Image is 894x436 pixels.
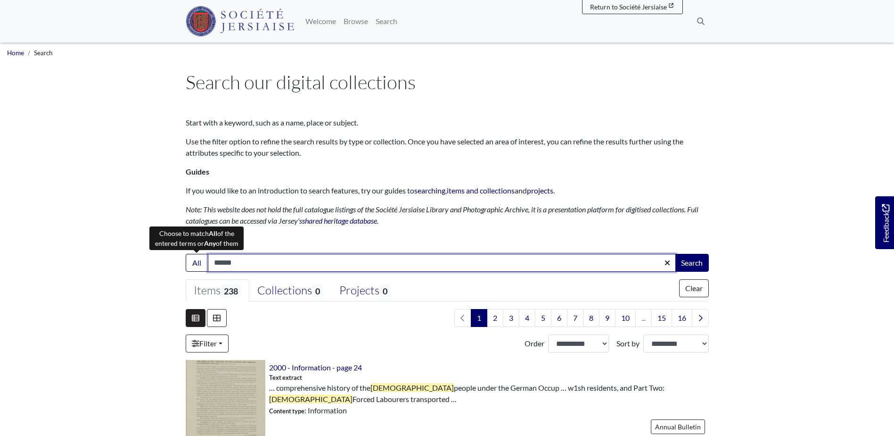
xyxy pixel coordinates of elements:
[186,117,709,128] p: Start with a keyword, such as a name, place or subject.
[186,71,709,93] h1: Search our digital collections
[269,394,353,403] span: [DEMOGRAPHIC_DATA]
[209,229,217,237] strong: All
[454,309,471,327] li: Previous page
[471,309,487,327] span: Goto page 1
[451,309,709,327] nav: pagination
[194,284,241,298] div: Items
[269,373,302,382] span: Text extract
[487,309,503,327] a: Goto page 2
[599,309,615,327] a: Goto page 9
[269,407,304,415] span: Content type
[34,49,53,57] span: Search
[675,254,709,272] button: Search
[340,12,372,31] a: Browse
[186,4,295,39] a: Société Jersiaise logo
[880,204,891,242] span: Feedback
[186,167,209,176] strong: Guides
[302,12,340,31] a: Welcome
[615,309,636,327] a: Goto page 10
[567,309,583,327] a: Goto page 7
[551,309,567,327] a: Goto page 6
[269,405,347,416] span: : Information
[414,186,445,195] a: searching
[7,49,24,57] a: Home
[651,309,672,327] a: Goto page 15
[221,285,241,297] span: 238
[204,239,216,247] strong: Any
[875,196,894,249] a: Would you like to provide feedback?
[149,226,244,250] div: Choose to match of the entered terms or of them
[339,284,391,298] div: Projects
[503,309,519,327] a: Goto page 3
[208,254,676,272] input: Enter one or more search terms...
[186,136,709,159] p: Use the filter option to refine the search results by type or collection. Once you have selected ...
[651,419,705,434] a: Annual Bulletin
[583,309,599,327] a: Goto page 8
[679,279,709,297] button: Clear
[186,6,295,36] img: Société Jersiaise
[186,335,229,352] a: Filter
[186,205,698,225] em: Note: This website does not hold the full catalogue listings of the Société Jersiaise Library and...
[186,254,208,272] button: All
[519,309,535,327] a: Goto page 4
[527,186,553,195] a: projects
[616,338,640,349] label: Sort by
[525,338,544,349] label: Order
[372,12,401,31] a: Search
[447,186,515,195] a: items and collections
[302,216,377,225] a: shared heritage database
[370,383,454,392] span: [DEMOGRAPHIC_DATA]
[269,363,362,372] a: 2000 - Information - page 24
[269,382,709,405] span: … comprehensive history of the people under the German Occup … w1sh residents, and Part Two: Forc...
[672,309,692,327] a: Goto page 16
[379,285,391,297] span: 0
[535,309,551,327] a: Goto page 5
[312,285,323,297] span: 0
[257,284,323,298] div: Collections
[590,3,667,11] span: Return to Société Jersiaise
[692,309,709,327] a: Next page
[186,185,709,196] p: If you would like to an introduction to search features, try our guides to , and .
